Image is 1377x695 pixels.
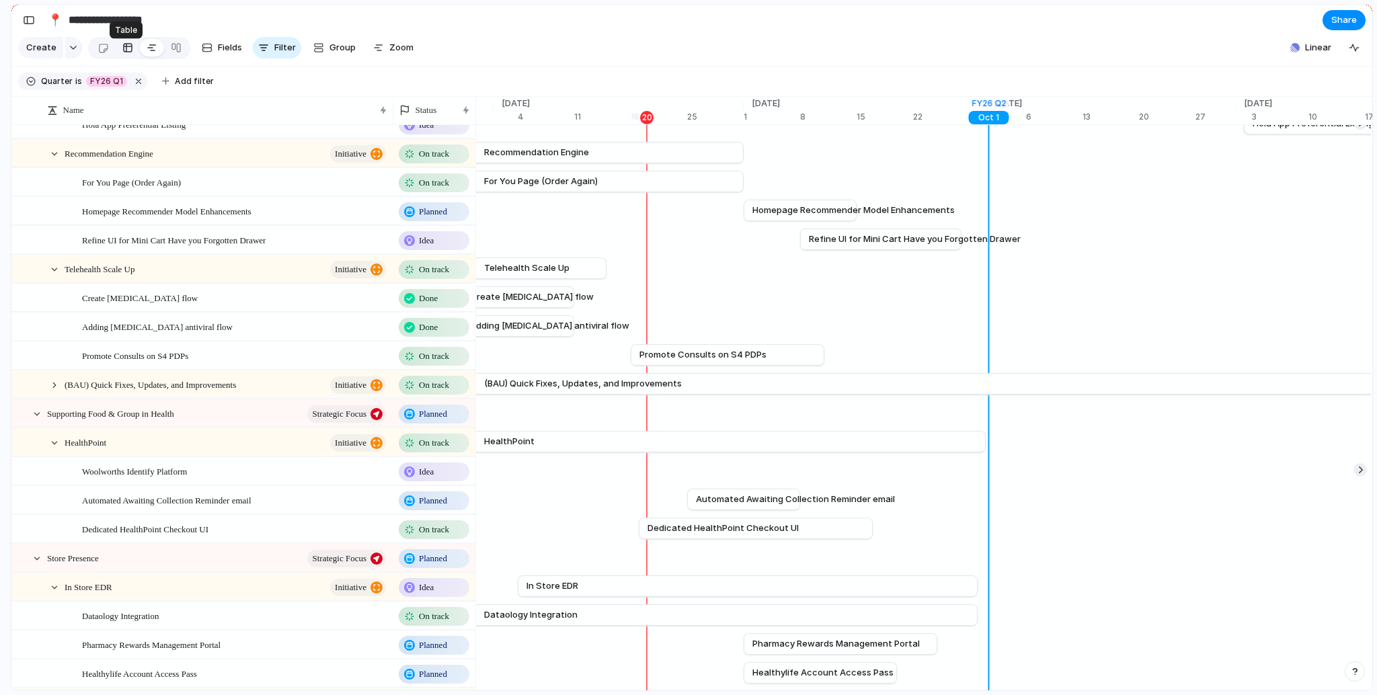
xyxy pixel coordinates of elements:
[368,37,419,58] button: Zoom
[26,41,56,54] span: Create
[419,147,449,161] span: On track
[518,111,574,123] div: 4
[389,41,414,54] span: Zoom
[335,260,366,279] span: initiative
[1252,111,1308,123] div: 3
[422,258,598,278] a: Telehealth Scale Up
[47,550,99,565] span: Store Presence
[82,665,197,681] span: Healthylife Account Access Pass
[330,434,386,452] button: initiative
[913,111,970,123] div: 22
[574,111,631,123] div: 11
[419,581,434,594] span: Idea
[82,492,251,507] span: Automated Awaiting Collection Reminder email
[696,489,791,509] a: Automated Awaiting Collection Reminder email
[419,292,438,305] span: Done
[1308,111,1365,123] div: 10
[419,176,449,190] span: On track
[65,261,135,276] span: Telehealth Scale Up
[752,204,955,217] span: Homepage Recommender Model Enhancements
[461,111,494,123] div: 28
[696,493,895,506] span: Automated Awaiting Collection Reminder email
[419,667,447,681] span: Planned
[110,22,143,39] div: Table
[18,37,63,58] button: Create
[484,175,598,188] span: For You Page (Order Again)
[307,550,386,567] button: Strategic Focus
[744,97,788,110] span: [DATE]
[419,321,438,334] span: Done
[330,261,386,278] button: initiative
[335,145,366,163] span: initiative
[639,348,766,362] span: Promote Consults on S4 PDPs
[335,434,366,452] span: initiative
[470,142,735,163] a: Recommendation Engine
[969,111,1009,124] div: Oct 1
[857,111,913,123] div: 15
[82,463,187,479] span: Woolworths Identify Platform
[419,263,449,276] span: On track
[419,552,447,565] span: Planned
[65,579,112,594] span: In Store EDR
[90,75,123,87] span: FY26 Q1
[1139,111,1195,123] div: 20
[419,378,449,392] span: On track
[75,75,82,87] span: is
[82,347,188,363] span: Promote Consults on S4 PDPs
[253,37,301,58] button: Filter
[419,523,449,536] span: On track
[484,608,578,622] span: Dataology Integration
[484,377,682,391] span: (BAU) Quick Fixes, Updates, and Improvements
[330,376,386,394] button: initiative
[809,229,953,249] a: Refine UI for Mini Cart Have you Forgotten Drawer
[986,97,1030,110] span: [DATE]
[419,465,434,479] span: Idea
[744,111,800,123] div: 1
[335,376,366,395] span: initiative
[82,319,233,334] span: Adding [MEDICAL_DATA] antiviral flow
[307,405,386,423] button: Strategic Focus
[154,72,222,91] button: Add filter
[752,666,894,680] span: Healthylife Account Access Pass
[1305,41,1331,54] span: Linear
[274,41,296,54] span: Filter
[63,104,84,117] span: Name
[419,407,447,421] span: Planned
[419,610,449,623] span: On track
[83,74,130,89] button: FY26 Q1
[1323,10,1366,30] button: Share
[484,261,569,275] span: Telehealth Scale Up
[82,232,266,247] span: Refine UI for Mini Cart Have you Forgotten Drawer
[752,637,920,651] span: Pharmacy Rewards Management Portal
[41,75,73,87] span: Quarter
[73,74,85,89] button: is
[687,111,744,123] div: 25
[335,578,366,597] span: initiative
[752,200,848,220] a: Homepage Recommender Model Enhancements
[1026,111,1083,123] div: 6
[82,608,159,623] span: Dataology Integration
[809,233,1021,246] span: Refine UI for Mini Cart Have you Forgotten Drawer
[65,434,106,450] span: HealthPoint
[329,41,356,54] span: Group
[1285,38,1337,58] button: Linear
[44,9,66,31] button: 📍
[82,203,251,218] span: Homepage Recommender Model Enhancements
[484,146,589,159] span: Recommendation Engine
[752,634,929,654] a: Pharmacy Rewards Management Portal
[470,287,565,307] a: Create [MEDICAL_DATA] flow
[419,205,447,218] span: Planned
[470,290,594,304] span: Create [MEDICAL_DATA] flow
[647,522,799,535] span: Dedicated HealthPoint Checkout UI
[470,319,629,333] span: Adding [MEDICAL_DATA] antiviral flow
[309,432,977,452] a: HealthPoint
[419,350,449,363] span: On track
[484,435,535,448] span: HealthPoint
[307,37,362,58] button: Group
[419,639,447,652] span: Planned
[1331,13,1357,27] span: Share
[1083,111,1139,123] div: 13
[1236,97,1280,110] span: [DATE]
[419,494,447,507] span: Planned
[312,549,366,568] span: Strategic Focus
